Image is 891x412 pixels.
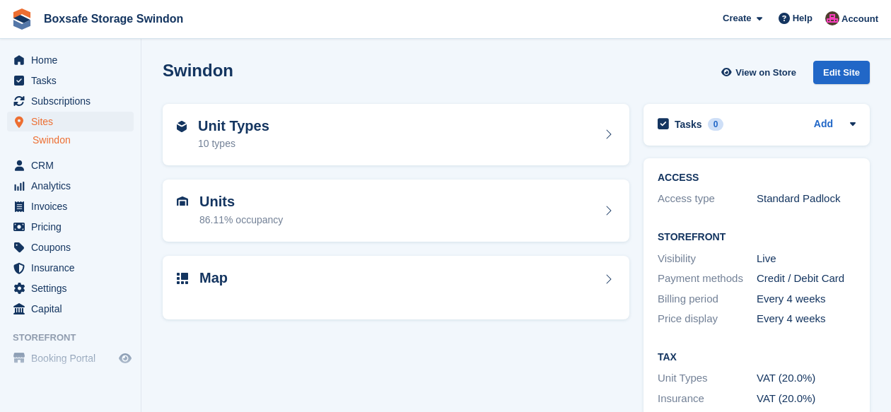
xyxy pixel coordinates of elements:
div: VAT (20.0%) [757,370,856,387]
span: Help [793,11,813,25]
a: Swindon [33,134,134,147]
a: menu [7,176,134,196]
a: menu [7,217,134,237]
div: Visibility [658,251,757,267]
span: Coupons [31,237,116,257]
a: menu [7,91,134,111]
div: Payment methods [658,271,757,287]
div: Insurance [658,391,757,407]
a: Add [814,117,833,133]
a: menu [7,155,134,175]
a: menu [7,112,134,131]
a: menu [7,348,134,368]
div: Unit Types [658,370,757,387]
span: Capital [31,299,116,319]
span: Invoices [31,196,116,216]
img: map-icn-33ee37083ee616e46c38cad1a60f524a97daa1e2b2c8c0bc3eb3415660979fc1.svg [177,273,188,284]
span: Storefront [13,331,141,345]
div: Edit Site [813,61,870,84]
div: Price display [658,311,757,327]
div: 86.11% occupancy [199,213,283,228]
span: Booking Portal [31,348,116,368]
div: Standard Padlock [757,191,856,207]
span: Analytics [31,176,116,196]
a: Unit Types 10 types [163,104,629,166]
span: Settings [31,278,116,298]
h2: ACCESS [658,172,856,184]
span: Home [31,50,116,70]
h2: Tax [658,352,856,363]
img: unit-icn-7be61d7bf1b0ce9d3e12c5938cc71ed9869f7b940bace4675aadf7bd6d80202e.svg [177,196,188,206]
div: Live [757,251,856,267]
a: menu [7,299,134,319]
span: Tasks [31,71,116,90]
a: menu [7,237,134,257]
a: menu [7,71,134,90]
img: unit-type-icn-2b2737a686de81e16bb02015468b77c625bbabd49415b5ef34ead5e3b44a266d.svg [177,121,187,132]
a: Units 86.11% occupancy [163,179,629,242]
div: 0 [708,118,724,131]
div: Every 4 weeks [757,291,856,307]
div: Access type [658,191,757,207]
span: CRM [31,155,116,175]
span: Sites [31,112,116,131]
a: menu [7,278,134,298]
a: View on Store [719,61,802,84]
div: Every 4 weeks [757,311,856,327]
img: stora-icon-8386f47178a22dfd0bd8f6a31ec36ba5ce8667c1dd55bd0f319d3a0aa187defe.svg [11,8,33,30]
a: Edit Site [813,61,870,90]
a: menu [7,258,134,278]
h2: Unit Types [198,118,269,134]
span: Account [841,12,878,26]
div: Billing period [658,291,757,307]
a: menu [7,50,134,70]
h2: Units [199,194,283,210]
a: menu [7,196,134,216]
a: Boxsafe Storage Swindon [38,7,189,30]
span: Create [723,11,751,25]
div: VAT (20.0%) [757,391,856,407]
div: Credit / Debit Card [757,271,856,287]
span: Subscriptions [31,91,116,111]
h2: Tasks [675,118,702,131]
a: Preview store [117,350,134,367]
h2: Map [199,270,228,286]
span: Pricing [31,217,116,237]
img: Philip Matthews [825,11,839,25]
h2: Storefront [658,232,856,243]
div: 10 types [198,136,269,151]
h2: Swindon [163,61,233,80]
span: Insurance [31,258,116,278]
span: View on Store [735,66,796,80]
a: Map [163,256,629,320]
